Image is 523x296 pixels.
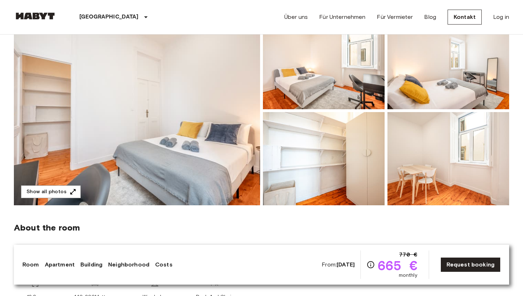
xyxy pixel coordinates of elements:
[399,272,417,279] span: monthly
[387,112,509,205] img: Picture of unit PT-17-015-001-002
[377,13,413,21] a: Für Vermieter
[155,260,173,269] a: Costs
[378,259,417,272] span: 665 €
[337,261,355,268] b: [DATE]
[14,12,57,20] img: Habyt
[263,112,385,205] img: Picture of unit PT-17-015-001-002
[14,244,509,268] span: Our rooms come fully furnished with everything you need for a comfortable daily life. In the bedr...
[14,16,260,205] img: Marketing picture of unit PT-17-015-001-002
[14,222,509,233] span: About the room
[263,16,385,109] img: Picture of unit PT-17-015-001-002
[399,250,417,259] span: 770 €
[387,16,509,109] img: Picture of unit PT-17-015-001-002
[79,13,139,21] p: [GEOGRAPHIC_DATA]
[440,257,501,272] a: Request booking
[21,185,81,199] button: Show all photos
[319,13,365,21] a: Für Unternehmen
[493,13,509,21] a: Log in
[284,13,308,21] a: Über uns
[322,261,355,269] span: From:
[448,10,482,25] a: Kontakt
[366,260,375,269] svg: Check cost overview for full price breakdown. Please note that discounts apply to new joiners onl...
[45,260,75,269] a: Apartment
[108,260,149,269] a: Neighborhood
[80,260,102,269] a: Building
[424,13,436,21] a: Blog
[22,260,39,269] a: Room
